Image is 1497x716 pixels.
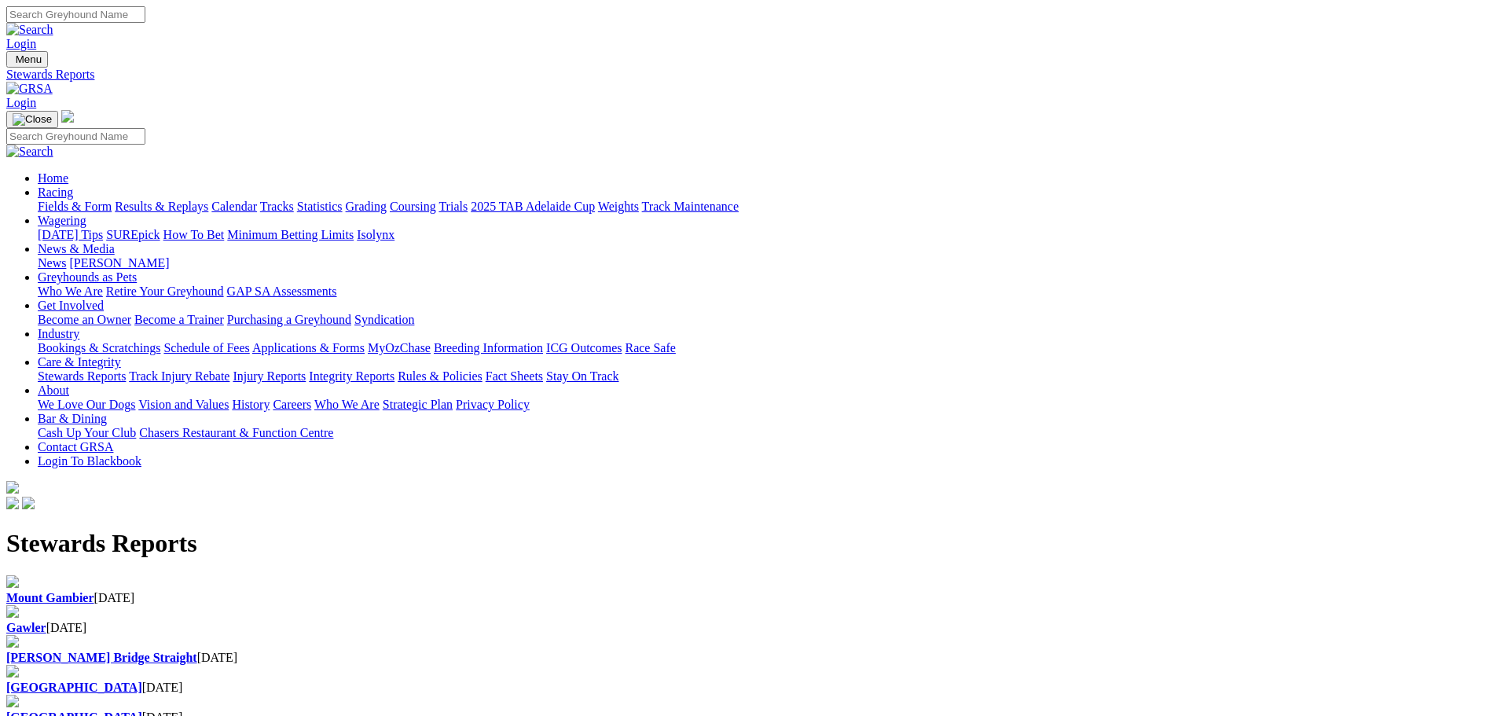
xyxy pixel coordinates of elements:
[38,313,1491,327] div: Get Involved
[471,200,595,213] a: 2025 TAB Adelaide Cup
[252,341,365,354] a: Applications & Forms
[368,341,431,354] a: MyOzChase
[38,242,115,255] a: News & Media
[6,695,19,707] img: file-red.svg
[398,369,482,383] a: Rules & Policies
[38,200,112,213] a: Fields & Form
[38,369,126,383] a: Stewards Reports
[456,398,530,411] a: Privacy Policy
[16,53,42,65] span: Menu
[314,398,380,411] a: Who We Are
[625,341,675,354] a: Race Safe
[6,621,1491,635] div: [DATE]
[38,313,131,326] a: Become an Owner
[390,200,436,213] a: Coursing
[434,341,543,354] a: Breeding Information
[227,228,354,241] a: Minimum Betting Limits
[438,200,468,213] a: Trials
[6,481,19,494] img: logo-grsa-white.png
[38,398,135,411] a: We Love Our Dogs
[139,426,333,439] a: Chasers Restaurant & Function Centre
[6,23,53,37] img: Search
[6,681,142,694] a: [GEOGRAPHIC_DATA]
[6,51,48,68] button: Toggle navigation
[211,200,257,213] a: Calendar
[163,228,225,241] a: How To Bet
[38,355,121,369] a: Care & Integrity
[38,341,160,354] a: Bookings & Scratchings
[6,635,19,648] img: file-red.svg
[38,369,1491,384] div: Care & Integrity
[546,369,618,383] a: Stay On Track
[38,384,69,397] a: About
[106,285,224,298] a: Retire Your Greyhound
[233,369,306,383] a: Injury Reports
[6,575,19,588] img: file-red.svg
[69,256,169,270] a: [PERSON_NAME]
[38,185,73,199] a: Racing
[357,228,394,241] a: Isolynx
[38,200,1491,214] div: Racing
[6,497,19,509] img: facebook.svg
[232,398,270,411] a: History
[38,285,103,298] a: Who We Are
[346,200,387,213] a: Grading
[227,285,337,298] a: GAP SA Assessments
[134,313,224,326] a: Become a Trainer
[38,426,136,439] a: Cash Up Your Club
[38,256,1491,270] div: News & Media
[13,113,52,126] img: Close
[309,369,394,383] a: Integrity Reports
[6,591,94,604] a: Mount Gambier
[6,145,53,159] img: Search
[383,398,453,411] a: Strategic Plan
[138,398,229,411] a: Vision and Values
[546,341,622,354] a: ICG Outcomes
[38,454,141,468] a: Login To Blackbook
[227,313,351,326] a: Purchasing a Greyhound
[38,228,103,241] a: [DATE] Tips
[486,369,543,383] a: Fact Sheets
[273,398,311,411] a: Careers
[6,665,19,677] img: file-red.svg
[38,214,86,227] a: Wagering
[6,681,1491,695] div: [DATE]
[297,200,343,213] a: Statistics
[6,82,53,96] img: GRSA
[6,621,46,634] a: Gawler
[6,128,145,145] input: Search
[6,111,58,128] button: Toggle navigation
[6,6,145,23] input: Search
[38,256,66,270] a: News
[38,299,104,312] a: Get Involved
[6,591,1491,605] div: [DATE]
[38,341,1491,355] div: Industry
[6,605,19,618] img: file-red.svg
[38,270,137,284] a: Greyhounds as Pets
[6,651,1491,665] div: [DATE]
[6,37,36,50] a: Login
[61,110,74,123] img: logo-grsa-white.png
[38,412,107,425] a: Bar & Dining
[38,285,1491,299] div: Greyhounds as Pets
[6,529,1491,558] h1: Stewards Reports
[38,171,68,185] a: Home
[22,497,35,509] img: twitter.svg
[6,68,1491,82] a: Stewards Reports
[6,96,36,109] a: Login
[38,440,113,453] a: Contact GRSA
[260,200,294,213] a: Tracks
[163,341,249,354] a: Schedule of Fees
[38,327,79,340] a: Industry
[354,313,414,326] a: Syndication
[115,200,208,213] a: Results & Replays
[38,228,1491,242] div: Wagering
[6,651,197,664] a: [PERSON_NAME] Bridge Straight
[38,426,1491,440] div: Bar & Dining
[106,228,160,241] a: SUREpick
[598,200,639,213] a: Weights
